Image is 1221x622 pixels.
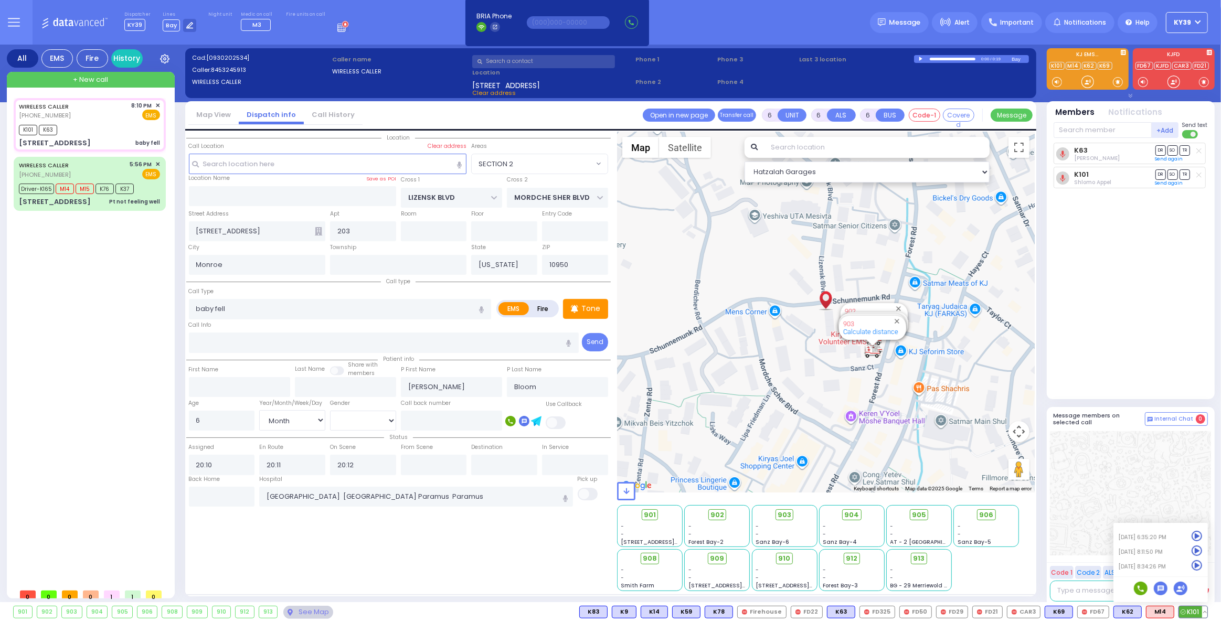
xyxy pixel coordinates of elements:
span: M3 [252,20,261,29]
div: FD22 [791,606,823,618]
label: Night unit [208,12,232,18]
label: WIRELESS CALLER [332,67,469,76]
span: [PHONE_NUMBER] [19,170,71,179]
label: Save as POI [366,175,396,183]
a: CAR3 [1172,62,1192,70]
button: Show street map [622,137,659,158]
div: FD21 [972,606,1003,618]
span: Other building occupants [315,227,322,235]
span: Location [381,134,415,142]
span: K37 [115,184,134,194]
div: 0:19 [992,53,1002,65]
span: Important [1000,18,1034,27]
div: FD50 [899,606,932,618]
button: KY39 [1166,12,1208,33]
label: Last Name [295,365,325,373]
button: BUS [876,109,905,122]
span: 0 [1196,414,1205,424]
label: EMS [498,302,529,315]
div: K78 [705,606,733,618]
label: Entry Code [542,210,572,218]
div: FD325 [859,606,895,618]
label: Call Location [189,142,225,151]
div: M14 [1146,606,1174,618]
button: Members [1056,106,1095,119]
label: KJFD [1133,52,1215,59]
button: ALS [827,109,856,122]
span: - [621,566,624,574]
div: BLS [612,606,636,618]
span: 0 [146,591,162,598]
span: K76 [95,184,114,194]
span: [STREET_ADDRESS][PERSON_NAME] [756,582,855,589]
button: Toggle fullscreen view [1008,137,1029,158]
div: See map [283,606,333,619]
span: - [823,566,826,574]
span: Sanz Bay-4 [823,538,857,546]
a: WIRELESS CALLER [19,102,69,111]
small: Share with [348,361,378,369]
div: Year/Month/Week/Day [259,399,325,407]
span: ✕ [155,160,160,169]
a: K62 [1082,62,1097,70]
span: Smith Farm [621,582,655,589]
div: K83 [579,606,608,618]
div: K14 [641,606,668,618]
span: 5:56 PM [130,160,152,168]
button: Send [582,333,608,351]
span: Shlomo Appel [1074,178,1111,186]
label: Fire units on call [286,12,325,18]
div: BLS [1113,606,1142,618]
label: Back Home [189,475,220,484]
label: P Last Name [507,366,542,374]
span: Message [889,17,921,28]
label: Room [401,210,417,218]
span: Alert [954,18,970,27]
span: ✕ [155,101,160,110]
span: - [890,566,894,574]
label: Fire [528,302,558,315]
div: ALS [1146,606,1174,618]
div: CAR3 [1007,606,1040,618]
span: Send text [1182,121,1208,129]
div: 903 [62,606,82,618]
span: M14 [56,184,74,194]
span: Call type [381,277,416,285]
label: Apt [330,210,339,218]
span: EMS [142,110,160,120]
label: Areas [471,142,487,151]
span: DR [1155,145,1166,155]
div: 905 [112,606,132,618]
span: 8453245913 [211,66,246,74]
div: Bay [1012,55,1029,63]
button: Covered [943,109,974,122]
label: Turn off text [1182,129,1199,140]
button: Close [894,313,904,323]
span: 901 [644,510,656,520]
label: Age [189,399,199,407]
span: - [621,522,624,530]
a: Send again [1155,156,1183,162]
a: K101 [1049,62,1065,70]
span: Internal Chat [1155,415,1194,423]
span: [STREET_ADDRESS] [472,80,540,89]
label: Dispatcher [124,12,151,18]
p: Tone [581,303,600,314]
label: Township [330,243,356,252]
span: BG - 29 Merriewold S. [890,582,949,589]
a: FD67 [1135,62,1153,70]
button: ALS-Rush [1103,566,1137,579]
a: History [111,49,143,68]
span: SECTION 2 [479,159,513,169]
div: K69 [1045,606,1073,618]
button: UNIT [778,109,806,122]
span: Phone 4 [717,78,795,87]
label: Floor [471,210,484,218]
input: Search location here [189,154,467,174]
span: Forest Bay-2 [688,538,724,546]
span: 902 [710,510,724,520]
label: City [189,243,200,252]
span: DR [1155,169,1166,179]
div: 909 [187,606,207,618]
span: Clear address [472,89,516,97]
